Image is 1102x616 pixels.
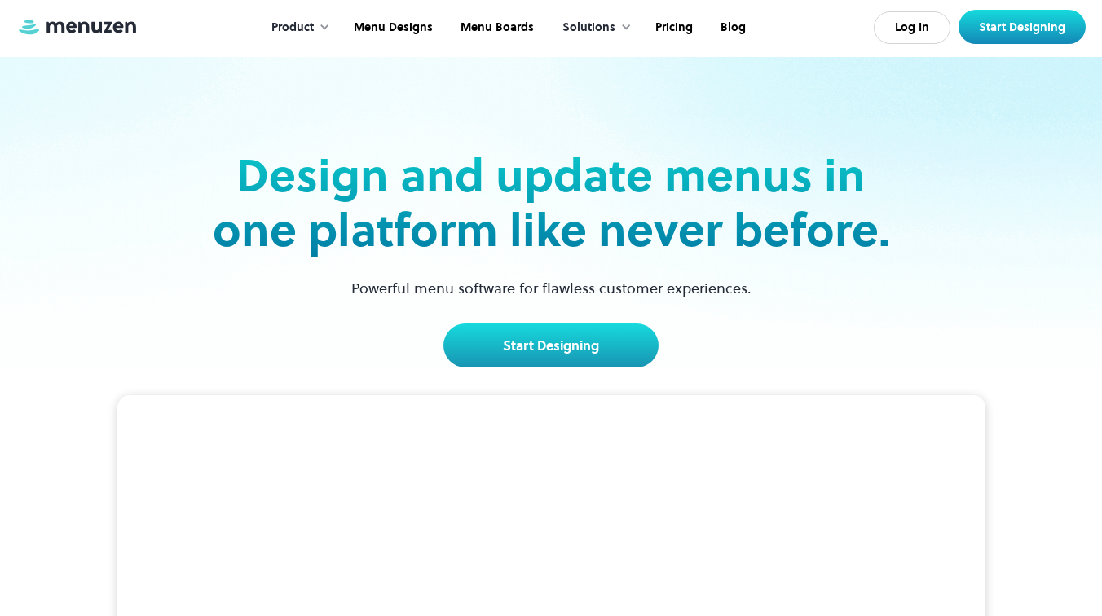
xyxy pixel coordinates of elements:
[640,2,705,53] a: Pricing
[443,323,659,367] a: Start Designing
[255,2,338,53] div: Product
[207,148,895,257] h2: Design and update menus in one platform like never before.
[445,2,546,53] a: Menu Boards
[705,2,758,53] a: Blog
[331,277,772,299] p: Powerful menu software for flawless customer experiences.
[959,10,1086,44] a: Start Designing
[562,19,615,37] div: Solutions
[338,2,445,53] a: Menu Designs
[874,11,950,44] a: Log In
[271,19,314,37] div: Product
[546,2,640,53] div: Solutions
